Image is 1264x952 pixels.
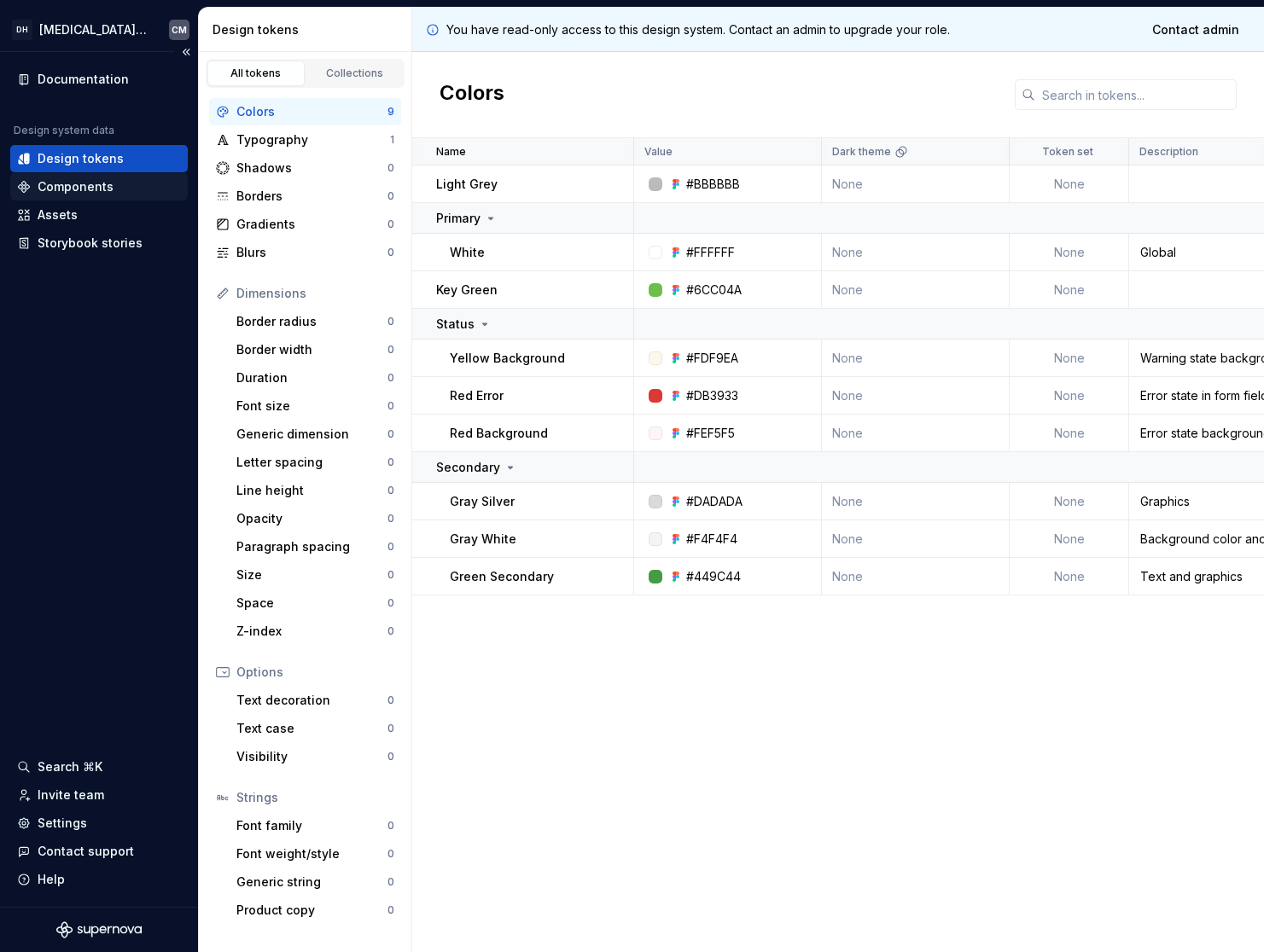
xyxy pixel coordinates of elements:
[436,176,498,193] p: Light Grey
[56,921,142,938] svg: Supernova Logo
[387,540,394,554] div: 0
[686,350,738,367] div: #FDF9EA
[1010,520,1129,558] td: None
[450,387,504,404] p: Red Error
[387,819,394,833] div: 0
[686,493,743,510] div: #DADADA
[39,21,149,38] div: [MEDICAL_DATA] Design System
[387,189,394,203] div: 0
[10,753,188,781] button: Search ⌘K
[436,145,466,159] p: Name
[686,531,737,548] div: #F4F4F4
[387,903,394,917] div: 0
[3,11,195,48] button: DH[MEDICAL_DATA] Design SystemCM
[230,840,401,868] a: Font weight/style0
[236,160,387,177] div: Shadows
[230,618,401,645] a: Z-index0
[312,67,398,80] div: Collections
[822,165,1010,203] td: None
[387,512,394,525] div: 0
[10,810,188,837] a: Settings
[230,505,401,532] a: Opacity0
[38,235,143,252] div: Storybook stories
[387,105,394,119] div: 9
[822,234,1010,271] td: None
[387,427,394,441] div: 0
[10,173,188,200] a: Components
[236,369,387,386] div: Duration
[236,874,387,891] div: Generic string
[387,399,394,413] div: 0
[38,787,104,804] div: Invite team
[236,692,387,709] div: Text decoration
[436,316,475,333] p: Status
[230,308,401,335] a: Border radius0
[230,336,401,363] a: Border width0
[390,133,394,147] div: 1
[387,218,394,231] div: 0
[38,150,124,167] div: Design tokens
[10,838,188,865] button: Contact support
[209,126,401,154] a: Typography1
[686,425,735,442] div: #FEF5F5
[450,531,516,548] p: Gray White
[686,282,742,299] div: #6CC04A
[686,176,740,193] div: #BBBBBB
[230,392,401,420] a: Font size0
[209,211,401,238] a: Gradients0
[644,145,673,159] p: Value
[1042,145,1093,159] p: Token set
[236,426,387,443] div: Generic dimension
[236,664,394,681] div: Options
[436,459,500,476] p: Secondary
[822,558,1010,595] td: None
[236,595,387,612] div: Space
[38,178,114,195] div: Components
[686,244,735,261] div: #FFFFFF
[436,282,498,299] p: Key Green
[822,415,1010,452] td: None
[230,421,401,448] a: Generic dimension0
[236,244,387,261] div: Blurs
[387,315,394,328] div: 0
[213,67,299,80] div: All tokens
[10,145,188,172] a: Design tokens
[236,216,387,233] div: Gradients
[230,715,401,742] a: Text case0
[236,510,387,527] div: Opacity
[209,183,401,210] a: Borders0
[236,789,394,806] div: Strings
[1010,415,1129,452] td: None
[387,875,394,889] div: 0
[1139,145,1198,159] p: Description
[236,454,387,471] div: Letter spacing
[38,843,134,860] div: Contact support
[450,493,515,510] p: Gray Silver
[387,624,394,638] div: 0
[450,244,485,261] p: White
[38,815,87,832] div: Settings
[387,371,394,385] div: 0
[174,40,198,64] button: Collapse sidebar
[236,566,387,583] div: Size
[230,589,401,617] a: Space0
[822,271,1010,309] td: None
[230,364,401,392] a: Duration0
[236,188,387,205] div: Borders
[236,313,387,330] div: Border radius
[1010,340,1129,377] td: None
[236,902,387,919] div: Product copy
[387,246,394,259] div: 0
[10,66,188,93] a: Documentation
[236,748,387,765] div: Visibility
[10,866,188,893] button: Help
[387,722,394,735] div: 0
[209,239,401,266] a: Blurs0
[686,387,738,404] div: #DB3933
[236,817,387,834] div: Font family
[236,720,387,737] div: Text case
[446,21,950,38] p: You have read-only access to this design system. Contact an admin to upgrade your role.
[236,131,390,148] div: Typography
[387,596,394,610] div: 0
[236,398,387,415] div: Font size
